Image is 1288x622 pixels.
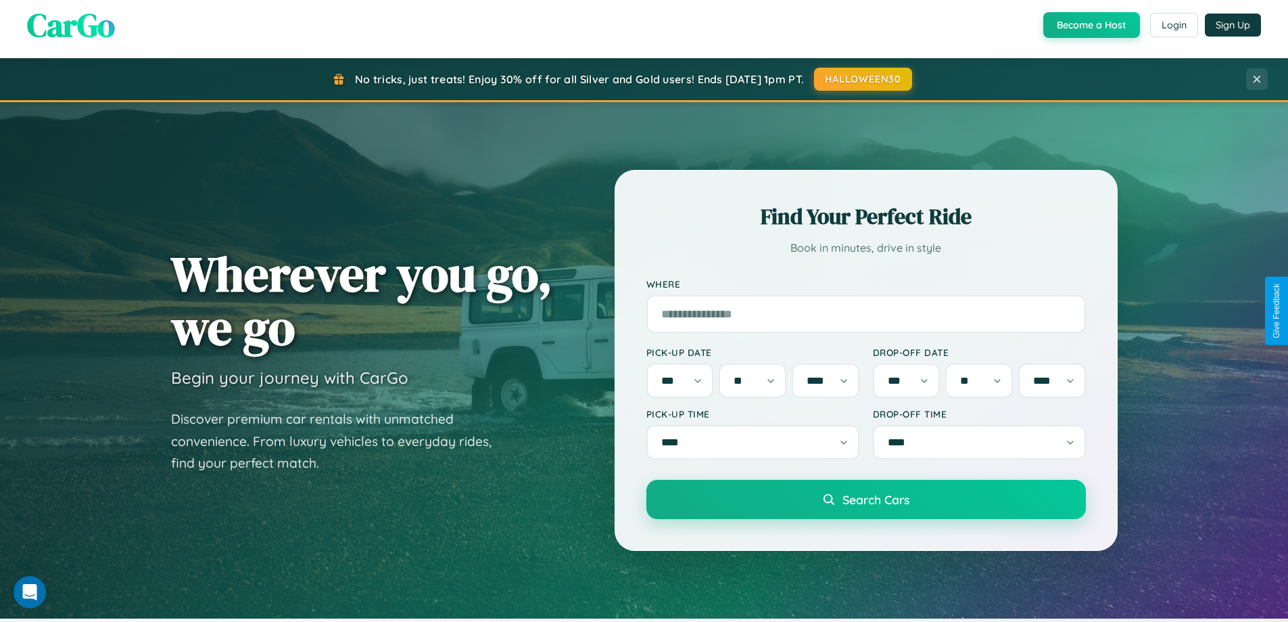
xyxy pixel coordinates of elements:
button: Sign Up [1205,14,1261,37]
span: Search Cars [842,492,909,507]
button: Login [1150,13,1198,37]
label: Pick-up Time [646,408,859,420]
span: CarGo [27,3,115,47]
button: Become a Host [1043,12,1140,38]
button: HALLOWEEN30 [814,68,912,91]
iframe: Intercom live chat [14,576,46,608]
label: Pick-up Date [646,347,859,358]
label: Drop-off Time [873,408,1086,420]
h2: Find Your Perfect Ride [646,202,1086,231]
h3: Begin your journey with CarGo [171,368,408,388]
p: Discover premium car rentals with unmatched convenience. From luxury vehicles to everyday rides, ... [171,408,509,474]
label: Drop-off Date [873,347,1086,358]
p: Book in minutes, drive in style [646,238,1086,258]
h1: Wherever you go, we go [171,247,552,354]
div: Give Feedback [1272,284,1281,338]
span: No tricks, just treats! Enjoy 30% off for all Silver and Gold users! Ends [DATE] 1pm PT. [355,72,804,86]
label: Where [646,278,1086,290]
button: Search Cars [646,480,1086,519]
